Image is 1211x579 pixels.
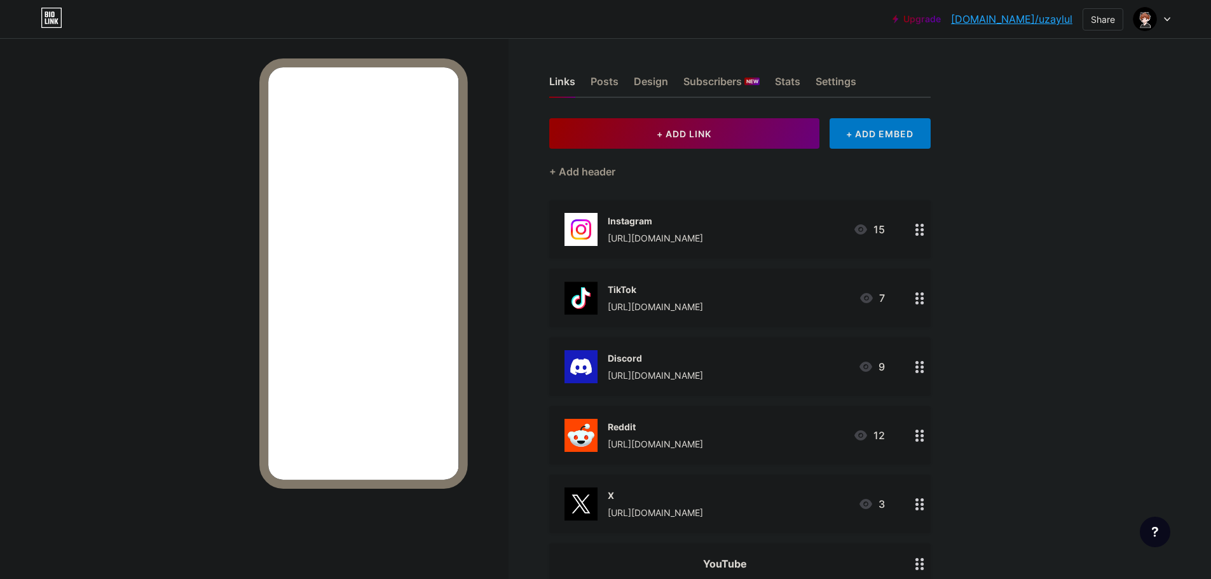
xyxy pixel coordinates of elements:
[816,74,856,97] div: Settings
[608,283,703,296] div: TikTok
[564,350,598,383] img: Discord
[951,11,1072,27] a: [DOMAIN_NAME]/uzaylul
[549,118,819,149] button: + ADD LINK
[634,74,668,97] div: Design
[564,282,598,315] img: TikTok
[858,496,885,512] div: 3
[853,428,885,443] div: 12
[893,14,941,24] a: Upgrade
[564,487,598,521] img: X
[608,420,703,433] div: Reddit
[858,359,885,374] div: 9
[549,74,575,97] div: Links
[746,78,758,85] span: NEW
[564,419,598,452] img: Reddit
[608,214,703,228] div: Instagram
[853,222,885,237] div: 15
[608,369,703,382] div: [URL][DOMAIN_NAME]
[549,164,615,179] div: + Add header
[608,437,703,451] div: [URL][DOMAIN_NAME]
[830,118,931,149] div: + ADD EMBED
[608,351,703,365] div: Discord
[683,74,760,97] div: Subscribers
[1091,13,1115,26] div: Share
[591,74,619,97] div: Posts
[608,300,703,313] div: [URL][DOMAIN_NAME]
[608,489,703,502] div: X
[859,290,885,306] div: 7
[564,556,885,571] div: YouTube
[608,231,703,245] div: [URL][DOMAIN_NAME]
[1133,7,1157,31] img: uzaylul
[608,506,703,519] div: [URL][DOMAIN_NAME]
[775,74,800,97] div: Stats
[564,213,598,246] img: Instagram
[657,128,711,139] span: + ADD LINK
